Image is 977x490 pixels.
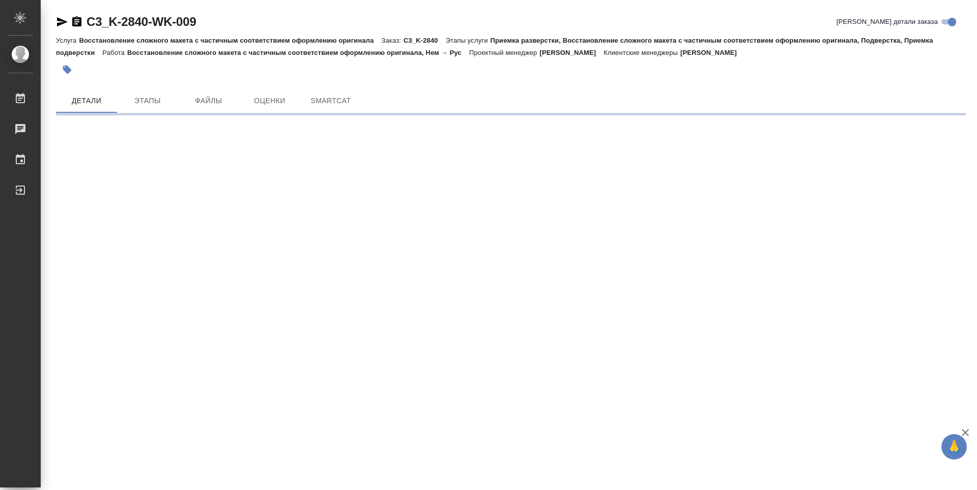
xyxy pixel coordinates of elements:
span: [PERSON_NAME] детали заказа [837,17,938,27]
span: Этапы [123,95,172,107]
p: Этапы услуги [446,37,491,44]
button: Добавить тэг [56,58,78,81]
button: Скопировать ссылку для ЯМессенджера [56,16,68,28]
p: Проектный менеджер [469,49,539,56]
p: Заказ: [382,37,404,44]
p: C3_K-2840 [404,37,446,44]
button: Скопировать ссылку [71,16,83,28]
a: C3_K-2840-WK-009 [87,15,196,28]
p: [PERSON_NAME] [539,49,604,56]
p: Клиентские менеджеры [604,49,680,56]
p: Услуга [56,37,79,44]
span: Файлы [184,95,233,107]
span: SmartCat [306,95,355,107]
p: Приемка разверстки, Восстановление сложного макета с частичным соответствием оформлению оригинала... [56,37,933,56]
button: 🙏 [941,434,967,460]
p: Восстановление сложного макета с частичным соответствием оформлению оригинала, Нем → Рус [127,49,469,56]
span: Детали [62,95,111,107]
p: Восстановление сложного макета с частичным соответствием оформлению оригинала [79,37,381,44]
p: [PERSON_NAME] [680,49,744,56]
p: Работа [102,49,127,56]
span: 🙏 [945,436,963,457]
span: Оценки [245,95,294,107]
